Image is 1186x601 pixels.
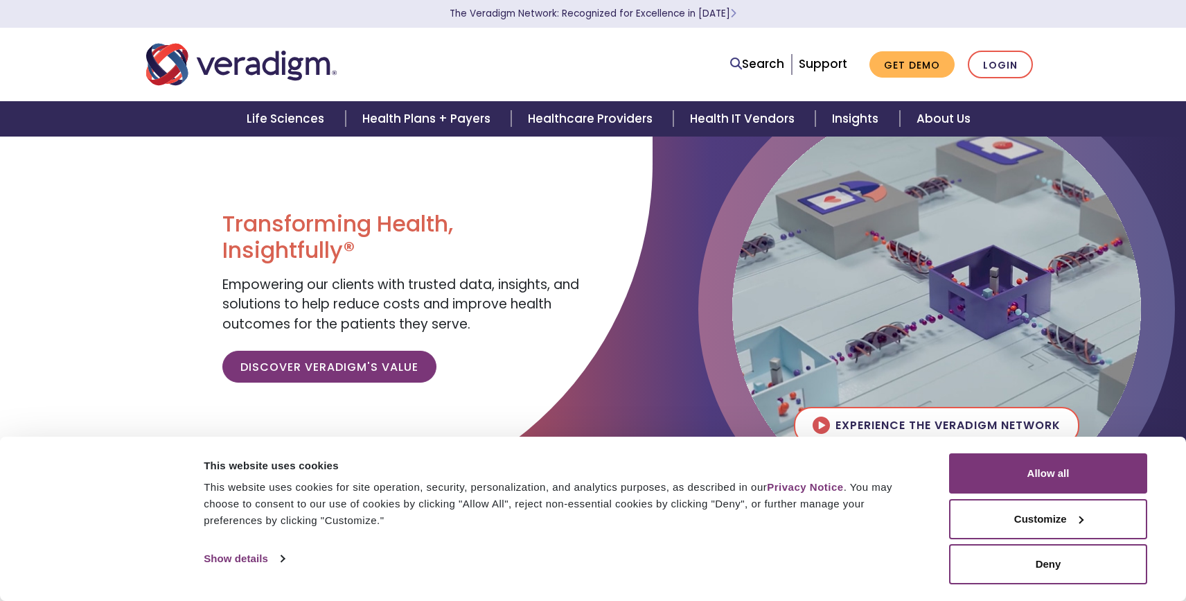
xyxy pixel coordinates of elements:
[730,55,784,73] a: Search
[222,275,579,333] span: Empowering our clients with trusted data, insights, and solutions to help reduce costs and improv...
[222,351,436,383] a: Discover Veradigm's Value
[815,101,899,137] a: Insights
[204,548,284,569] a: Show details
[450,7,736,20] a: The Veradigm Network: Recognized for Excellence in [DATE]Learn More
[949,544,1147,584] button: Deny
[511,101,673,137] a: Healthcare Providers
[900,101,987,137] a: About Us
[968,51,1033,79] a: Login
[230,101,345,137] a: Life Sciences
[673,101,815,137] a: Health IT Vendors
[799,55,847,72] a: Support
[204,458,918,474] div: This website uses cookies
[222,211,583,264] h1: Transforming Health, Insightfully®
[146,42,337,87] img: Veradigm logo
[869,51,955,78] a: Get Demo
[949,499,1147,539] button: Customize
[949,453,1147,494] button: Allow all
[204,479,918,529] div: This website uses cookies for site operation, security, personalization, and analytics purposes, ...
[346,101,511,137] a: Health Plans + Payers
[767,481,843,493] a: Privacy Notice
[730,7,736,20] span: Learn More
